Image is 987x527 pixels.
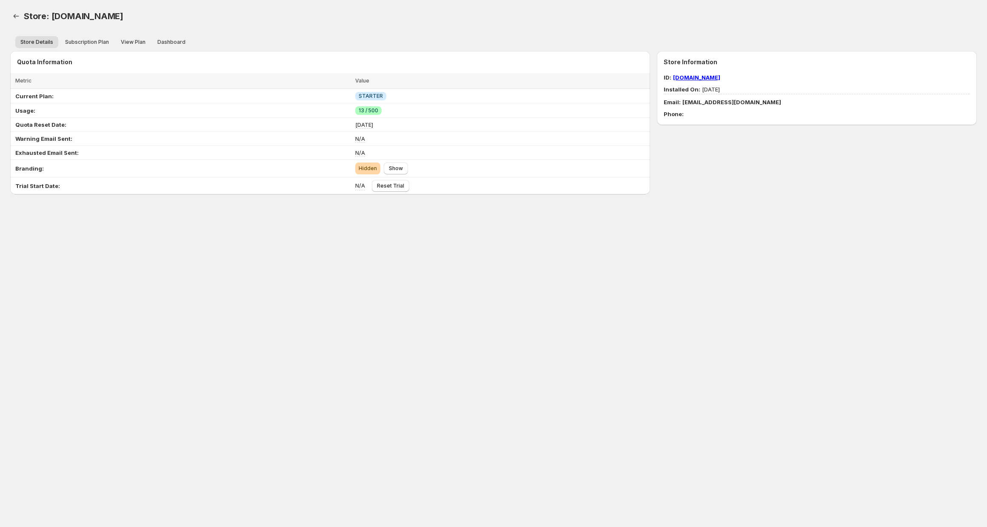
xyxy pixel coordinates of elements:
[17,58,650,66] h3: Quota Information
[15,107,35,114] strong: Usage:
[15,165,44,172] strong: Branding:
[673,74,720,81] a: [DOMAIN_NAME]
[664,111,684,117] strong: Phone:
[372,180,409,192] button: Reset Trial
[15,182,60,189] strong: Trial Start Date:
[15,36,58,48] button: Store details
[15,77,31,84] span: Metric
[355,149,365,156] span: N/A
[359,165,377,172] span: Hidden
[152,36,191,48] button: Dashboard
[664,86,720,93] span: [DATE]
[15,149,79,156] strong: Exhausted Email Sent:
[355,121,373,128] span: [DATE]
[157,39,185,46] span: Dashboard
[664,99,681,105] strong: Email:
[389,165,403,172] span: Show
[116,36,151,48] button: View plan
[60,36,114,48] button: Subscription plan
[682,99,781,105] span: [EMAIL_ADDRESS][DOMAIN_NAME]
[664,74,671,81] strong: ID:
[377,182,404,189] span: Reset Trial
[24,11,123,21] span: Store: [DOMAIN_NAME]
[20,39,53,46] span: Store Details
[121,39,145,46] span: View Plan
[65,39,109,46] span: Subscription Plan
[384,162,408,174] button: Show
[359,107,378,114] span: 13 / 500
[15,121,66,128] strong: Quota Reset Date:
[664,86,700,93] strong: Installed On:
[355,135,365,142] span: N/A
[15,135,72,142] strong: Warning Email Sent:
[664,58,970,66] h3: Store Information
[10,10,22,22] a: Back
[15,93,54,100] strong: Current Plan:
[355,77,369,84] span: Value
[359,93,383,100] span: STARTER
[355,182,365,189] span: N/A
